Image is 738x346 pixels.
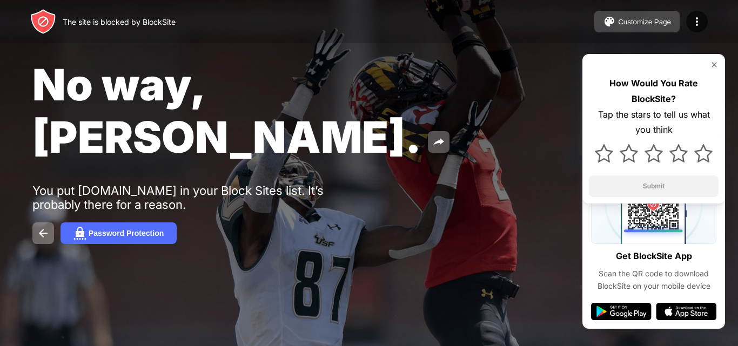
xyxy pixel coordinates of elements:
[432,135,445,148] img: share.svg
[30,9,56,35] img: header-logo.svg
[589,76,719,107] div: How Would You Rate BlockSite?
[618,18,671,26] div: Customize Page
[61,222,177,244] button: Password Protection
[620,144,638,162] img: star.svg
[32,58,421,163] span: No way, [PERSON_NAME].
[595,144,613,162] img: star.svg
[645,144,663,162] img: star.svg
[63,17,176,26] div: The site is blocked by BlockSite
[589,107,719,138] div: Tap the stars to tell us what you think
[669,144,688,162] img: star.svg
[589,175,719,197] button: Submit
[89,229,164,238] div: Password Protection
[73,227,86,240] img: password.svg
[32,184,366,212] div: You put [DOMAIN_NAME] in your Block Sites list. It’s probably there for a reason.
[603,15,616,28] img: pallet.svg
[656,303,716,320] img: app-store.svg
[710,60,719,69] img: rate-us-close.svg
[694,144,713,162] img: star.svg
[690,15,703,28] img: menu-icon.svg
[37,227,50,240] img: back.svg
[591,303,652,320] img: google-play.svg
[594,11,680,32] button: Customize Page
